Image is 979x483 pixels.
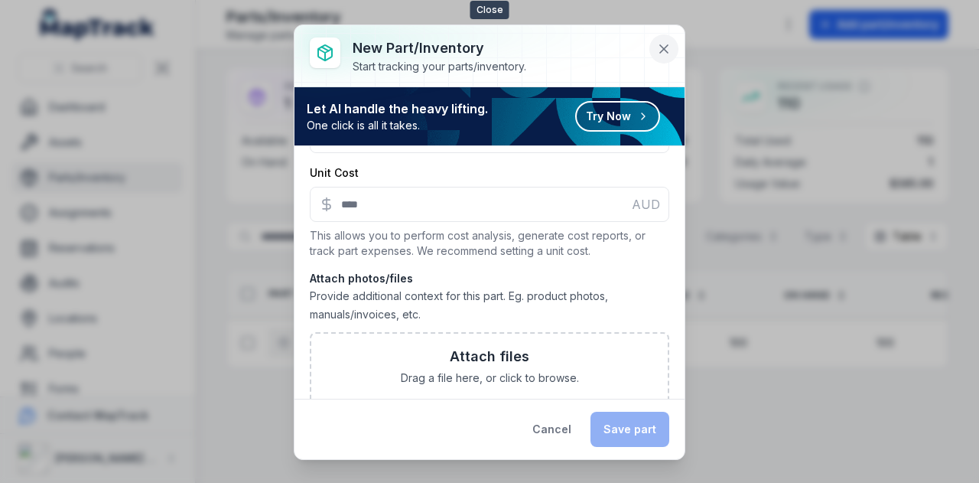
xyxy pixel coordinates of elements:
[450,346,529,367] h3: Attach files
[307,118,488,133] span: One click is all it takes.
[353,59,526,74] div: Start tracking your parts/inventory.
[310,289,608,321] span: Provide additional context for this part. Eg. product photos, manuals/invoices, etc.
[519,412,584,447] button: Cancel
[401,370,579,386] span: Drag a file here, or click to browse.
[310,228,669,259] p: This allows you to perform cost analysis, generate cost reports, or track part expenses. We recom...
[470,1,509,19] span: Close
[310,271,669,286] strong: Attach photos/files
[353,38,526,59] h3: New part/inventory
[310,165,359,181] label: Unit Cost
[307,100,488,118] strong: Let AI handle the heavy lifting.
[310,187,669,222] input: :re3:-form-item-label
[575,101,660,132] button: Try Now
